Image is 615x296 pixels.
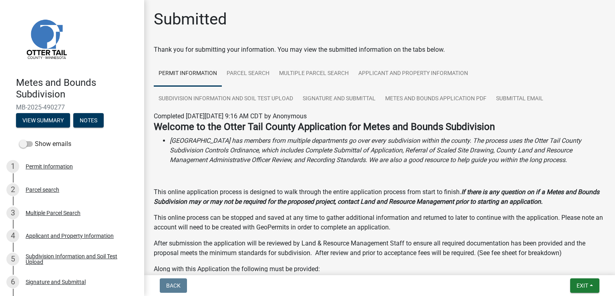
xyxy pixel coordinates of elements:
[154,45,605,55] div: Thank you for submitting your information. You may view the submitted information on the tabs below.
[154,264,605,274] p: Along with this Application the following must be provided:
[166,282,181,289] span: Back
[16,113,70,128] button: View Summary
[16,103,128,111] span: MB-2025-490277
[154,213,605,232] p: This online process can be stopped and saved at any time to gather additional information and ret...
[170,137,581,164] i: [GEOGRAPHIC_DATA] has members from multiple departments go over every subdivision within the coun...
[154,188,599,205] strong: If there is any question on if a Metes and Bounds Subdivision may or may not be required for the ...
[570,278,599,293] button: Exit
[26,253,131,265] div: Subdivision Information and Soil Test Upload
[6,276,19,288] div: 6
[154,187,605,207] p: This online application process is designed to walk through the entire application process from s...
[380,86,491,112] a: Metes and Bounds Application PDF
[222,61,274,87] a: Parcel search
[160,278,187,293] button: Back
[154,10,227,29] h1: Submitted
[26,279,86,285] div: Signature and Submittal
[6,160,19,173] div: 1
[6,229,19,242] div: 4
[16,77,138,100] h4: Metes and Bounds Subdivision
[577,282,588,289] span: Exit
[73,113,104,128] button: Notes
[154,121,495,132] strong: Welcome to the Otter Tail County Application for Metes and Bounds Subdivision
[16,8,76,69] img: Otter Tail County, Minnesota
[26,187,59,193] div: Parcel search
[73,118,104,124] wm-modal-confirm: Notes
[26,233,114,239] div: Applicant and Property Information
[26,210,80,216] div: Multiple Parcel Search
[19,139,71,149] label: Show emails
[154,239,605,258] p: After submission the application will be reviewed by Land & Resource Management Staff to ensure a...
[491,86,548,112] a: Submittal Email
[6,183,19,196] div: 2
[298,86,380,112] a: Signature and Submittal
[354,61,473,87] a: Applicant and Property Information
[154,112,307,120] span: Completed [DATE][DATE] 9:16 AM CDT by Anonymous
[26,164,73,169] div: Permit Information
[154,61,222,87] a: Permit Information
[274,61,354,87] a: Multiple Parcel Search
[6,207,19,219] div: 3
[154,86,298,112] a: Subdivision Information and Soil Test Upload
[6,253,19,266] div: 5
[16,118,70,124] wm-modal-confirm: Summary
